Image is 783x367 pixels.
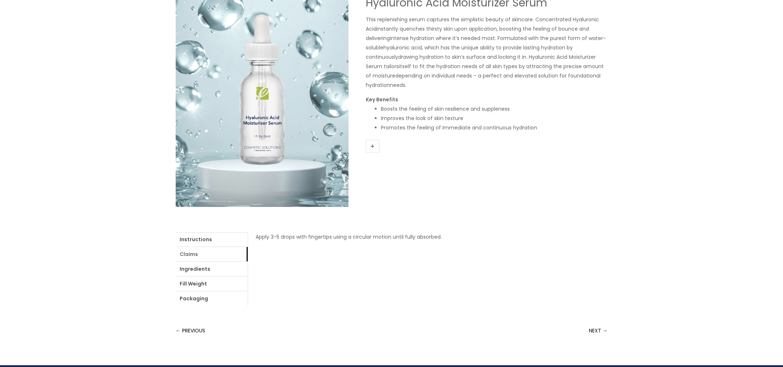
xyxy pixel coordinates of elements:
a: + [366,140,379,152]
a: Instructions [176,232,248,247]
span: instantly quenches thirsty skin upon application, boosting the feeling of bounce and delivering [366,25,589,42]
a: ← PREVIOUS [176,323,205,338]
span: intense hydration where it’s needed most. Formulated with the purest form of water-soluble [366,35,606,51]
li: Boosts the feeling of skin resilience and suppleness [381,104,608,114]
span: needs. [390,81,406,89]
li: Promotes the feeling of immediate and continuous hydration [381,123,608,132]
span: hyaluronic acid, which has the unique ability to provide lasting hydration by continuously [366,44,573,61]
a: Ingredients [176,262,248,276]
p: Apply 3-5 drops with fingertips using a circular motion until fully absorbed. [256,232,600,242]
a: Claims [176,247,248,261]
span: This replenishing serum captures the simplistic beauty of skincare. Concentrated Hyaluronic Acid [366,16,599,32]
span: depending on individual needs – a perfect and elevated solution for foundational hydration [366,72,600,89]
a: NEXT → [589,323,608,338]
li: Improves the look of skin texture [381,114,608,123]
span: drawing hydration to skin’s surface and locking it in. Hyaluronic Acid Moisturizer Serum tailors [366,53,596,70]
strong: Key Benefits [366,96,398,103]
span: itself to fit the hydration needs of all skin types by attracting the precise amount of moisture [366,63,604,79]
a: Packaging [176,291,248,306]
a: Fill Weight [176,277,248,291]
